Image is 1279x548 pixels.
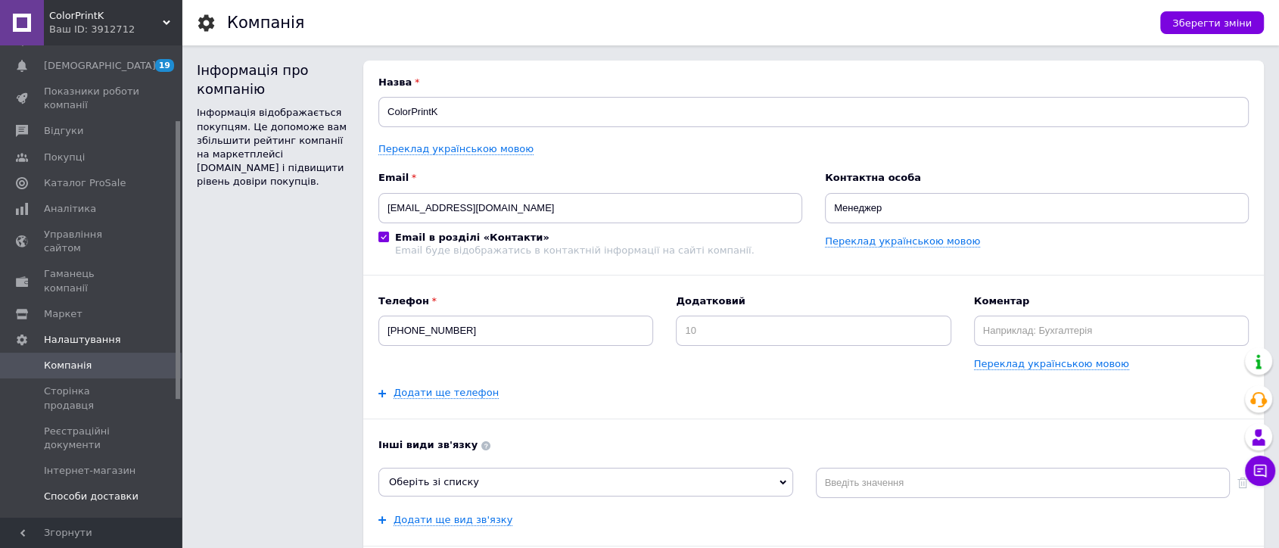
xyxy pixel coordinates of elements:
[44,516,127,530] span: Способи оплати
[44,333,121,347] span: Налаштування
[378,171,802,185] b: Email
[825,235,980,248] a: Переклад українською мовою
[44,490,138,503] span: Способи доставки
[44,228,140,255] span: Управління сайтом
[378,316,653,346] input: +38 096 0000000
[44,307,82,321] span: Маркет
[44,267,140,294] span: Гаманець компанії
[44,85,140,112] span: Показники роботи компанії
[378,143,534,155] a: Переклад українською мовою
[44,202,96,216] span: Аналітика
[825,171,1249,185] b: Контактна особа
[676,294,951,308] b: Додатковий
[378,193,802,223] input: Електронна адреса
[378,76,1249,89] b: Назва
[378,438,1249,452] b: Інші види зв'язку
[1245,456,1275,486] button: Чат з покупцем
[197,61,348,98] div: Інформація про компанію
[44,464,135,478] span: Інтернет-магазин
[974,294,1249,308] b: Коментар
[44,151,85,164] span: Покупці
[227,14,304,32] h1: Компанія
[44,359,92,372] span: Компанія
[816,468,1231,498] input: Введіть значення
[395,232,549,243] b: Email в розділі «Контакти»
[44,59,156,73] span: [DEMOGRAPHIC_DATA]
[197,106,348,188] div: Інформація відображається покупцям. Це допоможе вам збільшити рейтинг компанії на маркетплейсі [D...
[974,358,1129,370] a: Переклад українською мовою
[676,316,951,346] input: 10
[44,385,140,412] span: Сторінка продавця
[395,244,755,256] div: Email буде відображатись в контактній інформації на сайті компанії.
[44,425,140,452] span: Реєстраційні документи
[49,9,163,23] span: ColorPrintK
[1160,11,1264,34] button: Зберегти зміни
[15,15,854,31] body: Редактор, 4AD5A079-9131-4CBD-9D76-5BAECED6FEDD
[44,176,126,190] span: Каталог ProSale
[1172,17,1252,29] span: Зберегти зміни
[825,193,1249,223] input: ПІБ
[49,23,182,36] div: Ваш ID: 3912712
[378,294,653,308] b: Телефон
[389,476,479,487] span: Оберіть зі списку
[155,59,174,72] span: 19
[974,316,1249,346] input: Наприклад: Бухгалтерія
[394,387,499,399] a: Додати ще телефон
[44,124,83,138] span: Відгуки
[378,97,1249,127] input: Назва вашої компанії
[394,514,512,526] a: Додати ще вид зв'язку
